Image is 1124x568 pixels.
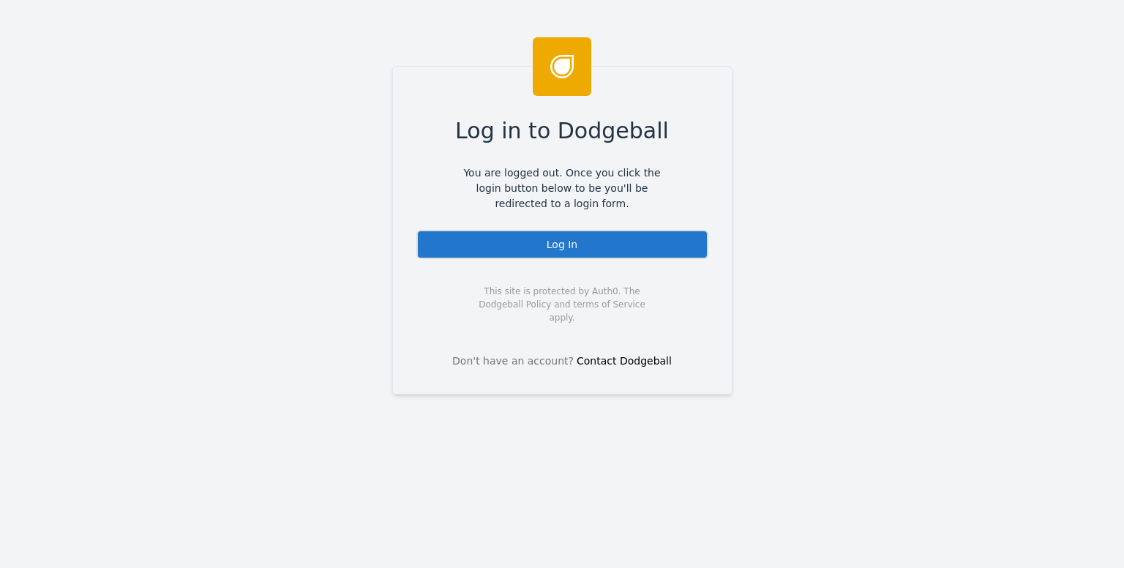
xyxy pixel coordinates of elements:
span: Don't have an account? [452,354,574,369]
span: You are logged out. Once you click the login button below to be you'll be redirected to a login f... [453,165,672,212]
a: Contact Dodgeball [577,355,672,367]
div: Log In [416,230,708,259]
span: This site is protected by Auth0. The Dodgeball Policy and terms of Service apply. [466,285,659,324]
span: Log in to Dodgeball [455,114,669,147]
